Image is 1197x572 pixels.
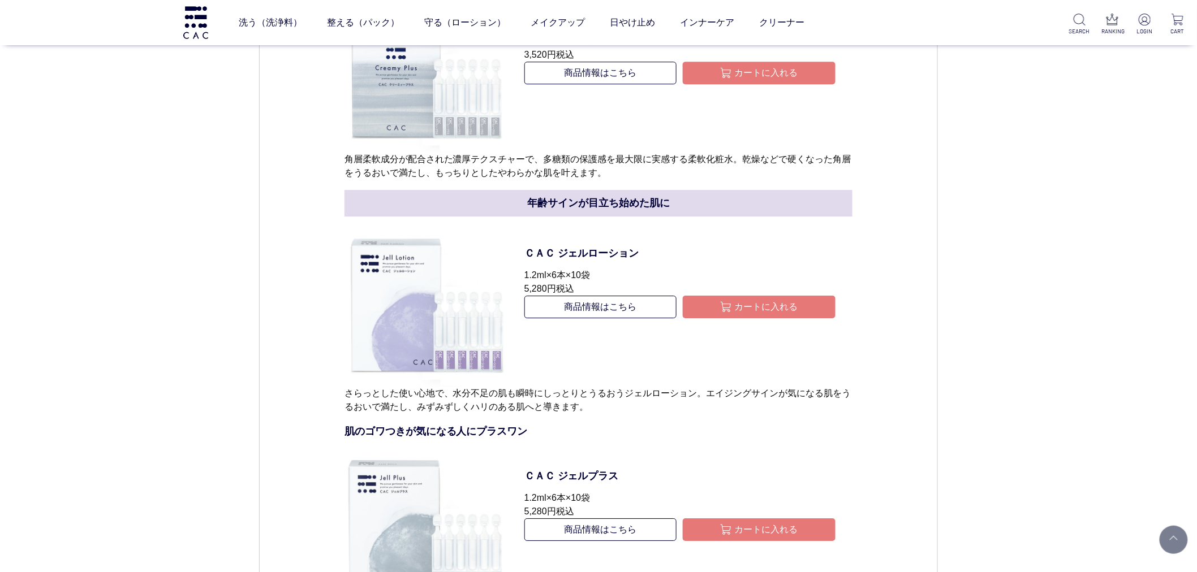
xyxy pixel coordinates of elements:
[524,296,677,318] a: 商品情報はこちら
[182,6,210,38] img: logo
[1102,14,1123,36] a: RANKING
[345,153,853,180] p: 角層柔軟成分が配合された濃厚テクスチャーで、多糖類の保護感を最大限に実感する柔軟化粧水。乾燥などで硬くなった角層をうるおいで満たし、もっちりとしたやわらかな肌を叶えます。
[345,190,853,216] p: 年齢サインが目立ち始めた肌に
[345,387,853,414] p: さらっとした使い心地で、水分不足の肌も瞬時にしっとりとうるおうジェルローション。エイジングサインが気になる肌をうるおいで満たし、みずみずしくハリのある肌へと導きます。
[131,68,182,75] div: キーワード流入
[683,518,835,541] button: カートに入れる
[38,67,48,76] img: tab_domain_overview_orange.svg
[18,18,27,27] img: logo_orange.svg
[1134,14,1155,36] a: LOGIN
[1069,27,1090,36] p: SEARCH
[610,7,655,38] a: 日やけ止め
[759,7,804,38] a: クリーナー
[524,469,836,484] a: ＣＡＣ ジェルプラス
[29,29,131,40] div: ドメイン: [DOMAIN_NAME]
[1069,14,1090,36] a: SEARCH
[32,18,55,27] div: v 4.0.25
[345,224,507,387] img: ＣＡＣ ジェルローション
[524,246,836,261] a: ＣＡＣ ジェルローション
[524,62,677,84] a: 商品情報はこちら
[119,67,128,76] img: tab_keywords_by_traffic_grey.svg
[556,506,574,516] span: 税込
[524,518,677,541] a: 商品情報はこちら
[424,7,506,38] a: 守る（ローション）
[1134,27,1155,36] p: LOGIN
[327,7,399,38] a: 整える（パック）
[1167,14,1188,36] a: CART
[524,282,836,296] p: 5,280円
[51,68,94,75] div: ドメイン概要
[1167,27,1188,36] p: CART
[1102,27,1123,36] p: RANKING
[239,7,302,38] a: 洗う（洗浄料）
[345,424,853,439] p: 肌のゴワつきが気になる人にプラスワン
[524,268,836,282] p: 1.2ml×6本×10袋
[18,29,27,40] img: website_grey.svg
[531,7,585,38] a: メイクアップ
[680,7,734,38] a: インナーケア
[683,296,835,318] button: カートに入れる
[556,284,574,293] span: 税込
[524,505,836,518] p: 5,280円
[524,491,836,505] p: 1.2ml×6本×10袋
[683,62,835,84] button: カートに入れる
